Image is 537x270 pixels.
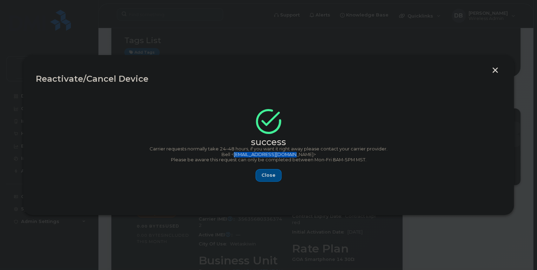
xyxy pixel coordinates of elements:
[36,146,501,152] p: Carrier requests normally take 24–48 hours, if you want it right away please contact your carrier...
[36,140,501,145] div: success
[36,75,501,83] div: Reactivate/Cancel Device
[261,172,276,178] span: Close
[36,157,501,163] p: Please be aware this request can only be completed between Mon-Fri 8AM-5PM MST.
[36,152,501,157] p: Bell <[EMAIL_ADDRESS][DOMAIN_NAME]>
[256,169,281,182] button: Close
